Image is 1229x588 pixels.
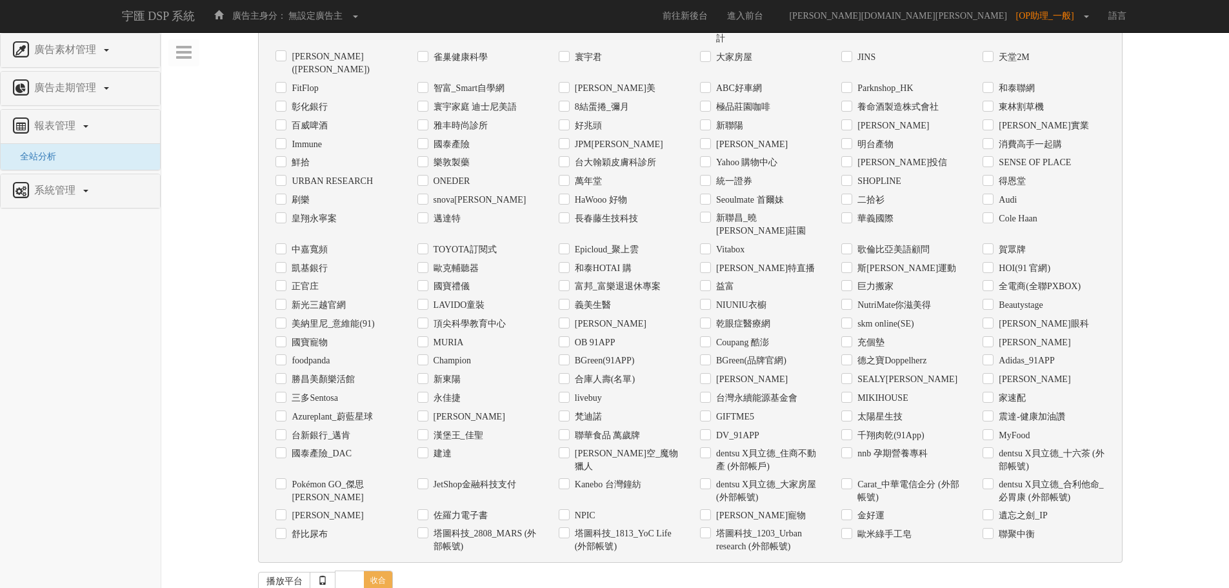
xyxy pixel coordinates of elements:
label: 樂敦製藥 [430,156,470,169]
label: 鮮拾 [288,156,310,169]
label: 智富_Smart自學網 [430,82,505,95]
label: 永佳捷 [430,392,461,405]
label: livebuy [572,392,602,405]
label: 舒比尿布 [288,528,328,541]
label: 新聯陽 [713,119,743,132]
label: 聯華食品 萬歲牌 [572,429,641,442]
label: 金好運 [854,509,884,522]
label: 台大翰穎皮膚科診所 [572,156,656,169]
label: 斯[PERSON_NAME]運動 [854,262,956,275]
label: 乾眼症醫療網 [713,318,770,330]
label: 8結蛋捲_彌月 [572,101,629,114]
label: 德之寶Doppelherz [854,354,926,367]
label: dentsu X貝立德_合利他命_必胃康 (外部帳號) [995,478,1104,504]
label: 新光三越官網 [288,299,346,312]
label: 寰宇君 [572,51,602,64]
label: Azureplant_蔚藍星球 [288,411,372,423]
label: TOYOTA訂閱式 [430,243,497,256]
label: ONEDER [430,175,470,188]
label: 勝昌美顏樂活館 [288,373,355,386]
label: [PERSON_NAME]投信 [854,156,947,169]
label: [PERSON_NAME]眼科 [995,318,1088,330]
span: [OP助理_一般] [1016,11,1081,21]
a: 報表管理 [10,116,150,137]
label: 頂尖科學教育中心 [430,318,506,330]
label: 三多Sentosa [288,392,338,405]
label: [PERSON_NAME] [713,373,788,386]
label: 統一證券 [713,175,752,188]
label: Carat_中華電信企分 (外部帳號) [854,478,963,504]
span: 全站分析 [10,152,56,161]
a: 廣告素材管理 [10,40,150,61]
label: BGreen(品牌官網) [713,354,786,367]
label: snova[PERSON_NAME] [430,194,526,207]
label: 華義國際 [854,212,894,225]
a: 廣告走期管理 [10,78,150,99]
label: ABC好車網 [713,82,762,95]
label: MyFood [995,429,1030,442]
label: 塔圖科技_2808_MARS (外部帳號) [430,527,539,553]
span: 廣告素材管理 [31,44,103,55]
label: Beautystage [995,299,1043,312]
label: 賀眾牌 [995,243,1026,256]
label: 充個墊 [854,336,884,349]
label: 太陽星生技 [854,411,903,423]
label: SHOPLINE [854,175,901,188]
label: 養命酒製造株式會社 [854,101,939,114]
label: NPIC [572,509,595,522]
label: 寰宇家庭 迪士尼美語 [430,101,517,114]
label: 彰化銀行 [288,101,328,114]
label: 佐羅力電子書 [430,509,488,522]
label: 新聯昌_曉[PERSON_NAME]莊園 [713,212,822,238]
label: Cole Haan [995,212,1037,225]
label: 天堂2M [995,51,1029,64]
label: HaWooo 好物 [572,194,627,207]
label: [PERSON_NAME]特直播 [713,262,815,275]
label: GIFTME5 [713,411,754,423]
label: 台新銀行_邁肯 [288,429,350,442]
label: 全電商(全聯PXBOX) [995,280,1081,293]
label: 美納里尼_意維能(91) [288,318,374,330]
label: [PERSON_NAME]實業 [995,119,1088,132]
label: Epicloud_聚上雲 [572,243,639,256]
label: 消費高手一起購 [995,138,1062,151]
label: OB 91APP [572,336,615,349]
label: 極品莊園咖啡 [713,101,770,114]
label: 和泰HOTAI 購 [572,262,632,275]
label: [PERSON_NAME]空_魔物獵人 [572,447,681,473]
label: 邁達特 [430,212,461,225]
label: SENSE ОF PLACE [995,156,1071,169]
label: MURIA [430,336,464,349]
label: Parknshop_HK [854,82,913,95]
label: [PERSON_NAME]美 [572,82,655,95]
label: 和泰聯網 [995,82,1035,95]
label: Immune [288,138,322,151]
label: DV_91APP [713,429,759,442]
label: 東林割草機 [995,101,1044,114]
label: [PERSON_NAME]([PERSON_NAME]) [288,50,397,76]
label: HOI(91 官網) [995,262,1050,275]
label: Yahoo 購物中心 [713,156,777,169]
label: 歌倫比亞美語顧問 [854,243,930,256]
label: Coupang 酷澎 [713,336,769,349]
label: 二拾衫 [854,194,884,207]
label: Kanebo 台灣鐘紡 [572,478,641,491]
label: 長春藤生技科技 [572,212,638,225]
label: 萬年堂 [572,175,602,188]
label: 皇翔永寧案 [288,212,337,225]
label: [PERSON_NAME] [995,336,1070,349]
label: 台灣永續能源基金會 [713,392,797,405]
a: 系統管理 [10,181,150,201]
label: JINS [854,51,875,64]
span: [PERSON_NAME][DOMAIN_NAME][PERSON_NAME] [783,11,1014,21]
label: [PERSON_NAME]寵物 [713,509,806,522]
label: [PERSON_NAME] [854,119,929,132]
label: JPM[PERSON_NAME] [572,138,663,151]
label: SEALY[PERSON_NAME] [854,373,957,386]
label: 梵迪諾 [572,411,602,423]
label: FitFlop [288,82,318,95]
label: 明台產物 [854,138,894,151]
label: 歐米綠手工皂 [854,528,912,541]
label: NutriMate你滋美得 [854,299,931,312]
label: 國寶寵物 [288,336,328,349]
